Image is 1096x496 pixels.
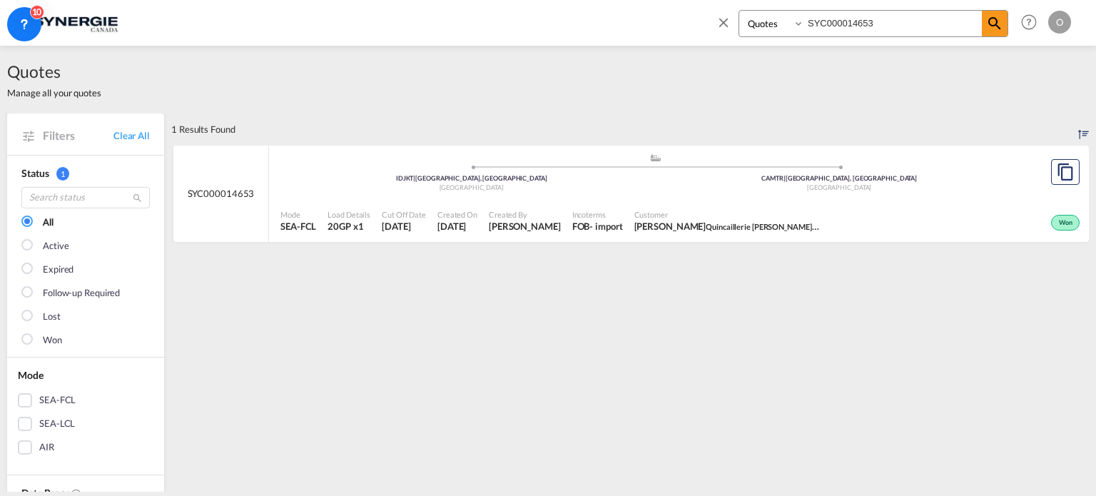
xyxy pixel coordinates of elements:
span: CAMTR [GEOGRAPHIC_DATA], [GEOGRAPHIC_DATA] [761,174,917,182]
div: SEA-LCL [39,417,75,431]
div: Sort by: Created On [1078,113,1089,145]
span: Marilyn Meunier Quincaillerie Rabel Inc [634,220,820,233]
md-icon: assets/icons/custom/copyQuote.svg [1057,163,1074,181]
md-checkbox: SEA-FCL [18,393,153,408]
div: All [43,216,54,230]
input: Search status [21,187,150,208]
div: SEA-FCL [39,393,76,408]
md-checkbox: AIR [18,440,153,455]
span: Quotes [7,60,101,83]
img: 1f56c880d42311ef80fc7dca854c8e59.png [21,6,118,39]
md-icon: icon-magnify [986,15,1003,32]
span: Rosa Ho [489,220,561,233]
div: Active [43,239,68,253]
div: Expired [43,263,73,277]
div: - import [589,220,622,233]
div: Follow-up Required [43,286,120,300]
md-checkbox: SEA-LCL [18,417,153,431]
div: AIR [39,440,54,455]
div: 1 Results Found [171,113,235,145]
div: Won [43,333,62,348]
button: Copy Quote [1051,159,1080,185]
div: O [1048,11,1071,34]
span: 9 Sep 2025 [437,220,477,233]
div: FOB import [572,220,623,233]
div: Won [1051,215,1080,231]
span: Created By [489,209,561,220]
span: icon-close [716,10,739,44]
input: Enter Quotation Number [804,11,982,36]
span: Load Details [328,209,370,220]
span: Mode [280,209,316,220]
span: Mode [18,369,44,381]
div: Status 1 [21,166,150,181]
div: Help [1017,10,1048,36]
span: Status [21,167,49,179]
span: Won [1059,218,1076,228]
span: Manage all your quotes [7,86,101,99]
span: Customer [634,209,820,220]
div: Lost [43,310,61,324]
span: 9 Sep 2025 [382,220,426,233]
span: Filters [43,128,113,143]
span: SEA-FCL [280,220,316,233]
a: Clear All [113,129,150,142]
span: 20GP x 1 [328,220,370,233]
span: Help [1017,10,1041,34]
span: | [413,174,415,182]
span: [GEOGRAPHIC_DATA] [440,183,504,191]
span: SYC000014653 [188,187,255,200]
span: 1 [56,167,69,181]
span: Quincaillerie [PERSON_NAME] Inc [706,221,823,232]
span: Incoterms [572,209,623,220]
span: Cut Off Date [382,209,426,220]
span: icon-magnify [982,11,1008,36]
div: FOB [572,220,590,233]
md-icon: icon-close [716,14,731,30]
span: IDJKT [GEOGRAPHIC_DATA], [GEOGRAPHIC_DATA] [396,174,547,182]
span: | [783,174,786,182]
span: Created On [437,209,477,220]
div: SYC000014653 assets/icons/custom/ship-fill.svgassets/icons/custom/roll-o-plane.svgOriginJakarta, ... [173,146,1089,243]
md-icon: icon-magnify [132,193,143,203]
span: [GEOGRAPHIC_DATA] [807,183,871,191]
md-icon: assets/icons/custom/ship-fill.svg [647,154,664,161]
